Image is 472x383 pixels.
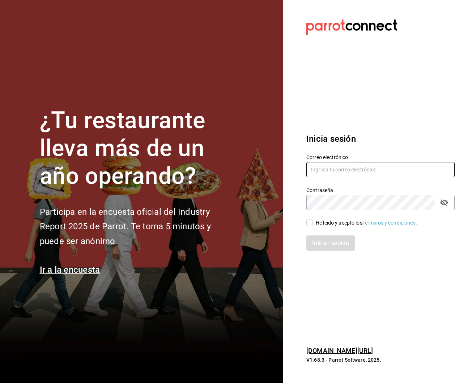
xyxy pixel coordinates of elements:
[306,162,455,177] input: Ingresa tu correo electrónico
[438,196,450,209] button: passwordField
[40,107,235,190] h1: ¿Tu restaurante lleva más de un año operando?
[306,155,455,160] label: Correo electrónico
[362,220,417,226] a: Términos y condiciones.
[316,219,417,227] div: He leído y acepto los
[306,132,455,145] h3: Inicia sesión
[306,347,373,354] a: [DOMAIN_NAME][URL]
[306,356,455,363] p: V1.68.3 - Parrot Software, 2025.
[40,205,235,249] h2: Participa en la encuesta oficial del Industry Report 2025 de Parrot. Te toma 5 minutos y puede se...
[40,265,100,275] a: Ir a la encuesta
[306,188,455,193] label: Contraseña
